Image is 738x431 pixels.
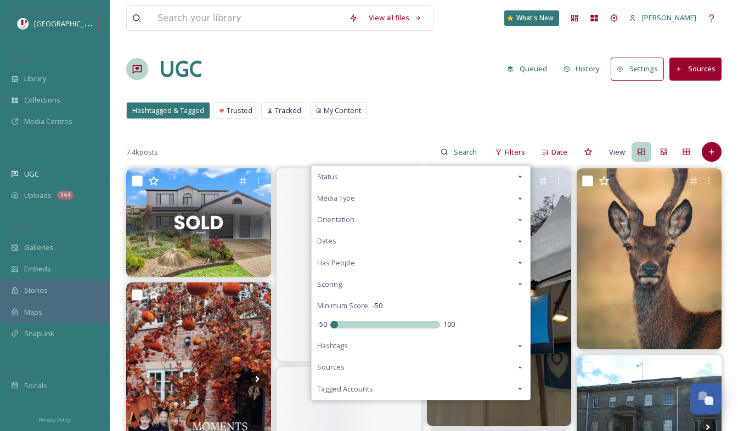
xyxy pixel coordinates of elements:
[18,18,29,29] img: download%20(5).png
[152,6,343,30] input: Search your library
[558,58,606,80] button: History
[502,58,553,80] button: Queued
[24,328,54,339] span: SnapLink
[317,279,342,290] span: Scoring
[642,13,696,22] span: [PERSON_NAME]
[558,58,611,80] a: History
[317,258,355,268] span: Has People
[373,300,382,311] span: -50
[577,168,722,349] img: Cornibus Novus — the young antlers of Tatton Park, crowned in promise. Sony a7RIII - Sony fe 200-...
[317,193,355,203] span: Media Type
[324,105,361,116] span: My Content
[502,58,558,80] a: Queued
[317,214,354,225] span: Orientation
[24,95,60,105] span: Collections
[57,191,74,200] div: 344
[24,285,48,296] span: Stories
[132,105,204,116] span: Hashtagged & Tagged
[275,105,301,116] span: Tracked
[39,416,71,423] span: Privacy Policy
[11,152,35,160] span: COLLECT
[624,7,702,29] a: [PERSON_NAME]
[126,168,271,277] img: SOLD Off Market | 14 Melville Place, Tatton Thinking about selling your property? It's more than ...
[504,10,559,26] a: What's New
[609,147,627,157] span: View:
[317,362,345,372] span: Sources
[363,7,427,29] a: View all files
[24,307,42,317] span: Maps
[11,364,33,372] span: SOCIALS
[669,58,722,80] button: Sources
[443,319,455,330] span: 100
[39,412,71,426] a: Privacy Policy
[24,190,52,201] span: Uploads
[126,147,158,157] span: 7.4k posts
[551,147,567,157] span: Date
[227,105,252,116] span: Trusted
[690,383,722,415] button: Open Chat
[24,242,54,253] span: Galleries
[11,225,36,234] span: WIDGETS
[24,381,47,391] span: Socials
[317,172,338,182] span: Status
[317,319,327,330] span: -50
[611,58,669,80] a: Settings
[24,116,72,127] span: Media Centres
[611,58,664,80] button: Settings
[34,18,104,29] span: [GEOGRAPHIC_DATA]
[505,147,525,157] span: Filters
[24,264,51,274] span: Embeds
[448,141,484,163] input: Search
[317,341,348,351] span: Hashtags
[159,53,202,86] a: UGC
[11,56,30,65] span: MEDIA
[24,169,39,179] span: UGC
[317,300,370,311] span: Minimum Score:
[317,236,336,246] span: Dates
[317,384,373,394] span: Tagged Accounts
[24,73,46,84] span: Library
